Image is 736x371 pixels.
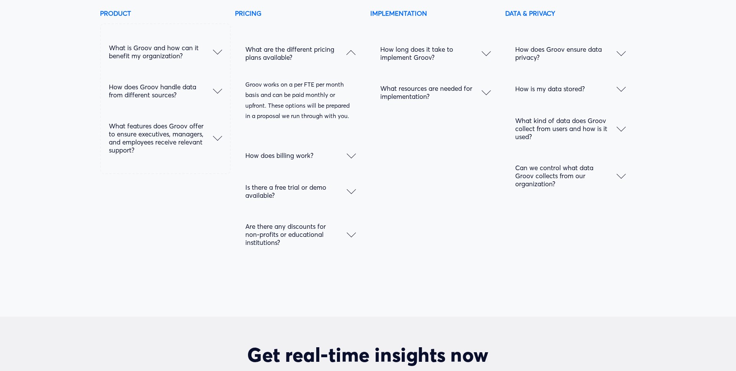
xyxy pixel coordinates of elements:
[245,211,356,258] button: Are there any discounts for non-profits or educational institutions?
[380,73,491,112] button: What resources are needed for implementation?
[515,45,616,61] span: How does Groov ensure data privacy?
[380,84,481,100] span: What resources are needed for implementation?
[380,34,491,73] button: How long does it take to implement Groov?
[109,122,213,154] span: What features does Groov offer to ensure executives, managers, and employees receive relevant sup...
[245,73,356,140] div: What are the different pricing plans available?
[245,79,356,121] p: Groov works on a per FTE per month basis and can be paid monthly or upfront. These options will b...
[515,152,626,199] button: Can we control what data Groov collects from our organization?
[167,343,569,366] h2: Get real-time insights now
[109,110,222,166] button: What features does Groov offer to ensure executives, managers, and employees receive relevant sup...
[515,164,616,188] span: Can we control what data Groov collects from our organization?
[100,9,131,17] strong: PRODUCT
[245,34,356,73] button: What are the different pricing plans available?
[370,9,427,17] strong: IMPLEMENTATION
[515,73,626,105] button: How is my data stored?
[380,45,481,61] span: How long does it take to implement Groov?
[245,183,347,199] span: Is there a free trial or demo available?
[505,9,555,17] strong: DATA & PRIVACY
[109,83,213,99] span: How does Groov handle data from different sources?
[235,9,261,17] strong: PRICING
[109,44,213,60] span: What is Groov and how can it benefit my organization?
[245,151,347,159] span: How does billing work?
[515,85,616,93] span: How is my data stored?
[109,71,222,110] button: How does Groov handle data from different sources?
[515,117,616,141] span: What kind of data does Groov collect from users and how is it used?
[245,45,347,61] span: What are the different pricing plans available?
[109,32,222,71] button: What is Groov and how can it benefit my organization?
[515,105,626,152] button: What kind of data does Groov collect from users and how is it used?
[515,34,626,73] button: How does Groov ensure data privacy?
[245,140,356,172] button: How does billing work?
[245,222,347,246] span: Are there any discounts for non-profits or educational institutions?
[245,172,356,211] button: Is there a free trial or demo available?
